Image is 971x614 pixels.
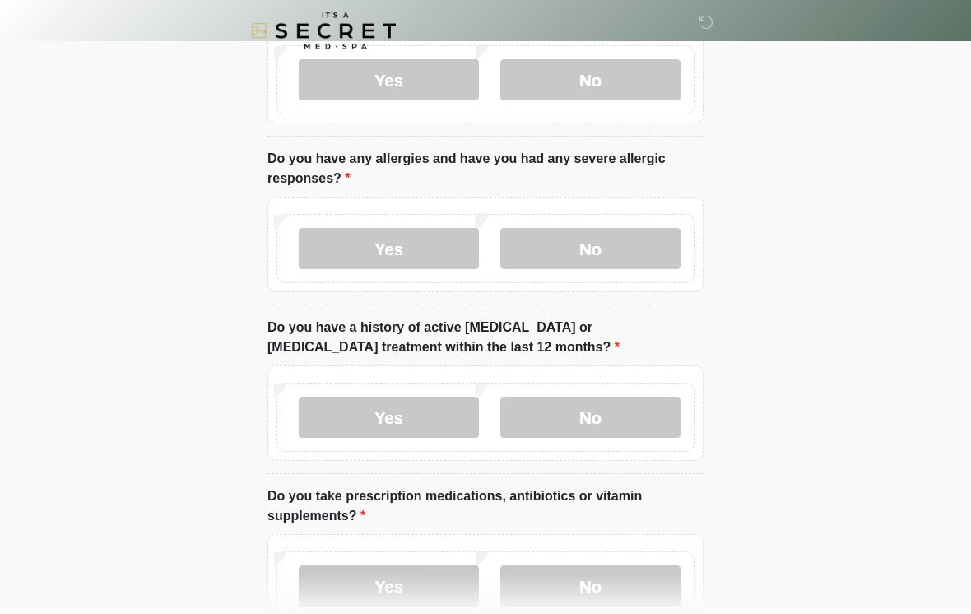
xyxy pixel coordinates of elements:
[299,398,479,439] label: Yes
[267,487,704,527] label: Do you take prescription medications, antibiotics or vitamin supplements?
[500,229,681,270] label: No
[267,319,704,358] label: Do you have a history of active [MEDICAL_DATA] or [MEDICAL_DATA] treatment within the last 12 mon...
[500,60,681,101] label: No
[267,150,704,189] label: Do you have any allergies and have you had any severe allergic responses?
[299,566,479,607] label: Yes
[299,60,479,101] label: Yes
[251,12,396,49] img: It's A Secret Med Spa Logo
[500,398,681,439] label: No
[500,566,681,607] label: No
[299,229,479,270] label: Yes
